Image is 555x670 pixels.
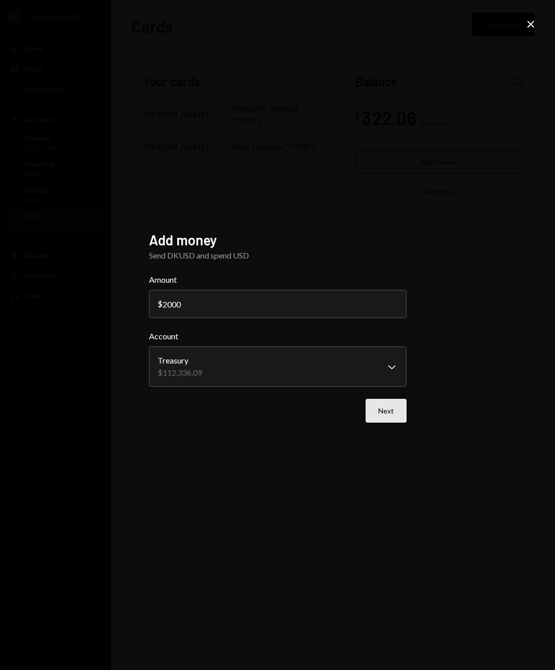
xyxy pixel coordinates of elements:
[149,346,407,387] button: Account
[149,290,407,318] input: 0.00
[158,299,163,308] div: $
[149,330,407,342] label: Account
[149,249,407,262] div: Send DKUSD and spend USD
[149,230,407,250] h2: Add money
[366,399,407,423] button: Next
[149,274,407,286] label: Amount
